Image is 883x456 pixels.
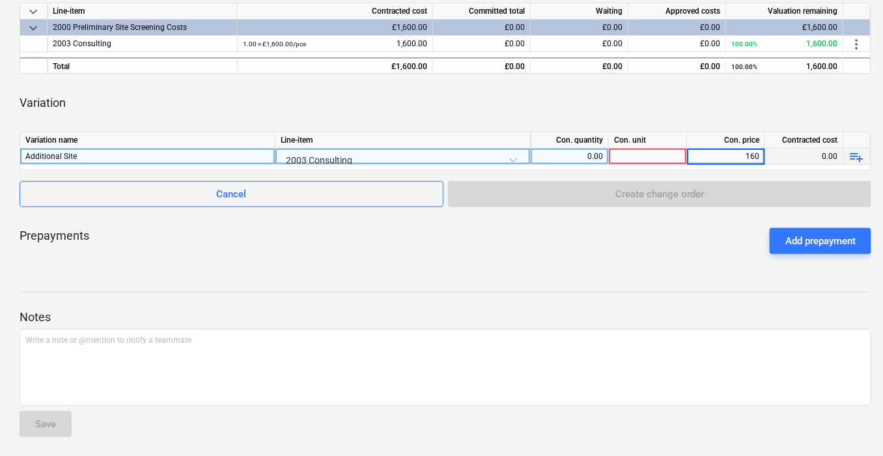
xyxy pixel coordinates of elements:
div: Cancel [216,186,246,203]
span: more_vert [848,36,864,52]
div: Con. quantity [531,132,609,149]
div: £1,600.00 [238,57,433,74]
p: Prepayments [20,228,89,254]
div: £0.00 [433,20,531,36]
iframe: Chat Widget [818,393,883,456]
span: keyboard_arrow_down [25,4,41,20]
div: Line-item [48,3,238,20]
div: £0.00 [628,57,726,74]
button: Cancel [20,181,443,207]
span: keyboard_arrow_down [25,20,41,36]
span: £0.00 [602,39,623,48]
div: £0.00 [531,20,628,36]
div: 0.00 [765,149,843,165]
button: Add prepayment [770,228,871,254]
span: £0.00 [505,39,525,48]
div: Total [48,57,238,74]
div: Additional Site [25,149,270,164]
div: Committed total [433,3,531,20]
div: 2003 Consulting [53,36,232,52]
div: Waiting [531,3,628,20]
div: £0.00 [433,57,531,74]
small: 100.00% [731,40,757,48]
div: £1,600.00 [238,20,433,36]
div: Con. price [687,132,765,149]
span: £0.00 [700,39,720,48]
div: 2000 Preliminary Site Screening Costs [53,20,232,36]
div: Valuation remaining [726,3,843,20]
div: 1,600.00 [731,36,837,52]
div: £0.00 [531,57,628,74]
div: Line-item [275,132,531,149]
div: Approved costs [628,3,726,20]
small: 100.00% [731,63,757,70]
div: 0.00 [536,149,603,165]
p: Variation [20,95,66,111]
div: 1,600.00 [243,36,427,52]
div: Contracted cost [765,132,843,149]
p: Notes [20,309,871,325]
div: Con. unit [609,132,687,149]
div: £0.00 [628,20,726,36]
div: 1,600.00 [731,59,837,75]
div: Contracted cost [238,3,433,20]
div: Variation name [20,132,275,149]
small: 1.00 × £1,600.00 / pcs [243,40,306,48]
div: Add prepayment [785,233,856,249]
span: playlist_add [848,149,864,165]
div: £1,600.00 [726,20,843,36]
